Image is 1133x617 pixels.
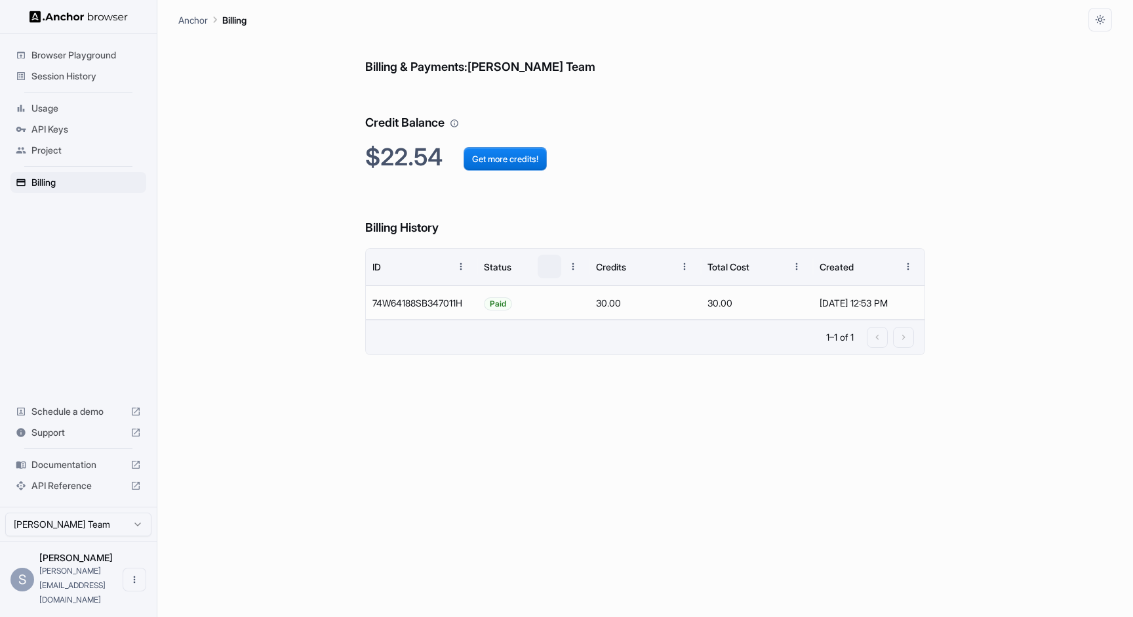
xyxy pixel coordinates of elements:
span: API Keys [31,123,141,136]
span: Billing [31,176,141,189]
div: Credits [596,261,626,272]
span: Sophia Willows [39,552,113,563]
button: Sort [761,255,785,278]
div: Documentation [10,454,146,475]
div: Billing [10,172,146,193]
button: Open menu [123,568,146,591]
h6: Billing History [365,192,925,238]
span: Schedule a demo [31,405,125,418]
button: Sort [426,255,449,278]
div: Session History [10,66,146,87]
button: Sort [649,255,673,278]
div: Usage [10,98,146,119]
div: Status [484,261,511,272]
button: Menu [449,255,473,278]
svg: Your credit balance will be consumed as you use the API. Visit the usage page to view a breakdown... [450,119,459,128]
div: 30.00 [701,286,812,320]
img: Anchor Logo [30,11,128,23]
button: Sort [873,255,896,278]
h6: Credit Balance [365,87,925,133]
span: API Reference [31,479,125,492]
div: Total Cost [707,261,749,272]
div: Schedule a demo [10,401,146,422]
div: ID [372,261,381,272]
div: 30.00 [589,286,701,320]
h2: $22.54 [365,143,925,171]
p: 1–1 of 1 [826,331,854,344]
h6: Billing & Payments: [PERSON_NAME] Team [365,32,925,77]
div: Browser Playground [10,45,146,66]
span: Support [31,426,125,439]
p: Anchor [178,13,208,27]
p: Billing [222,13,247,27]
span: Session History [31,70,141,83]
button: Menu [896,255,920,278]
span: Paid [485,287,511,320]
button: Menu [561,255,585,278]
div: API Keys [10,119,146,140]
nav: breadcrumb [178,12,247,27]
span: Browser Playground [31,49,141,62]
div: S [10,568,34,591]
span: Project [31,144,141,157]
button: Menu [673,255,696,278]
span: Documentation [31,458,125,471]
div: Support [10,422,146,443]
div: [DATE] 12:53 PM [820,286,918,320]
button: Menu [785,255,808,278]
div: API Reference [10,475,146,496]
div: Project [10,140,146,161]
span: Usage [31,102,141,115]
button: Sort [538,255,561,278]
div: 74W64188SB347011H [366,286,477,320]
button: Get more credits! [464,147,547,171]
div: Created [820,261,854,272]
span: sophia@rye.com [39,566,106,605]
